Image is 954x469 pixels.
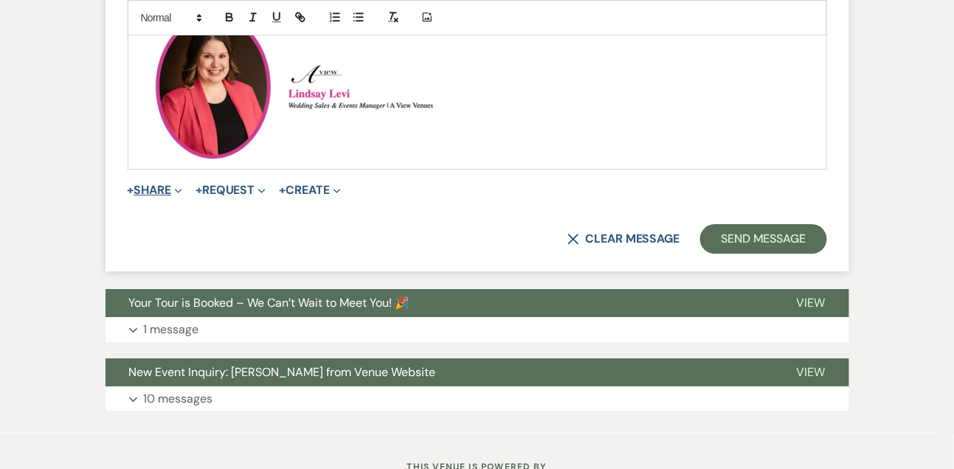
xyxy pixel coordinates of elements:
[279,184,286,196] span: +
[773,358,849,386] button: View
[797,364,826,380] span: View
[139,13,287,160] img: LL.png
[129,364,436,380] span: New Event Inquiry: [PERSON_NAME] from Venue Website
[106,317,849,342] button: 1 message
[773,289,849,317] button: View
[289,63,437,110] img: Screenshot 2025-04-02 at 3.38.19 PM.png
[106,386,849,411] button: 10 messages
[797,295,826,310] span: View
[196,184,202,196] span: +
[106,358,773,386] button: New Event Inquiry: [PERSON_NAME] from Venue Website
[279,184,340,196] button: Create
[196,184,266,196] button: Request
[700,224,826,254] button: Send Message
[106,289,773,317] button: Your Tour is Booked – We Can’t Wait to Meet You! 🎉
[128,184,183,196] button: Share
[567,233,680,245] button: Clear message
[144,389,213,409] p: 10 messages
[144,320,199,339] p: 1 message
[129,295,410,310] span: Your Tour is Booked – We Can’t Wait to Meet You! 🎉
[128,184,134,196] span: +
